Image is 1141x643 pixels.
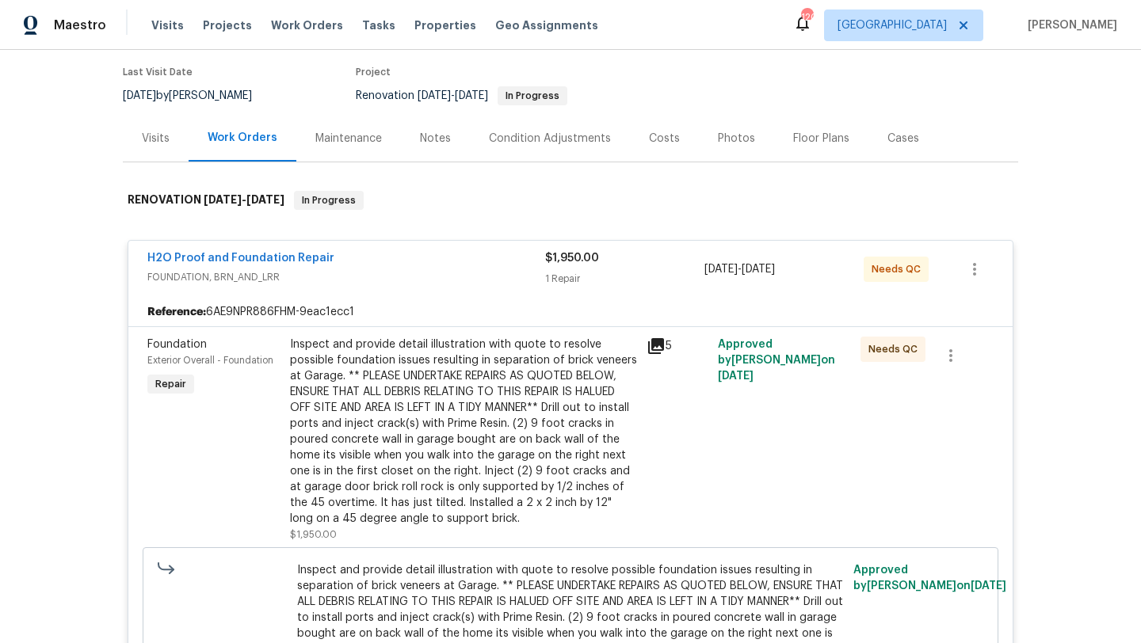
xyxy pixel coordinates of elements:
[147,304,206,320] b: Reference:
[545,253,599,264] span: $1,950.00
[872,261,927,277] span: Needs QC
[420,131,451,146] div: Notes
[418,90,451,101] span: [DATE]
[793,131,849,146] div: Floor Plans
[128,191,284,210] h6: RENOVATION
[971,580,1006,592] span: [DATE]
[647,337,708,356] div: 5
[315,131,382,146] div: Maintenance
[246,194,284,205] span: [DATE]
[204,194,242,205] span: [DATE]
[123,90,156,101] span: [DATE]
[489,131,611,146] div: Condition Adjustments
[499,91,566,101] span: In Progress
[356,67,391,77] span: Project
[123,67,193,77] span: Last Visit Date
[362,20,395,31] span: Tasks
[128,298,1013,326] div: 6AE9NPR886FHM-9eac1ecc1
[147,269,545,285] span: FOUNDATION, BRN_AND_LRR
[718,371,754,382] span: [DATE]
[123,86,271,105] div: by [PERSON_NAME]
[151,17,184,33] span: Visits
[356,90,567,101] span: Renovation
[290,337,637,527] div: Inspect and provide detail illustration with quote to resolve possible foundation issues resultin...
[455,90,488,101] span: [DATE]
[649,131,680,146] div: Costs
[208,130,277,146] div: Work Orders
[704,261,775,277] span: -
[147,356,273,365] span: Exterior Overall - Foundation
[54,17,106,33] span: Maestro
[414,17,476,33] span: Properties
[838,17,947,33] span: [GEOGRAPHIC_DATA]
[204,194,284,205] span: -
[149,376,193,392] span: Repair
[742,264,775,275] span: [DATE]
[147,339,207,350] span: Foundation
[868,341,924,357] span: Needs QC
[123,175,1018,226] div: RENOVATION [DATE]-[DATE]In Progress
[296,192,362,208] span: In Progress
[545,271,704,287] div: 1 Repair
[704,264,738,275] span: [DATE]
[271,17,343,33] span: Work Orders
[142,131,170,146] div: Visits
[718,131,755,146] div: Photos
[801,10,812,25] div: 120
[290,530,337,539] span: $1,950.00
[1021,17,1117,33] span: [PERSON_NAME]
[853,565,1006,592] span: Approved by [PERSON_NAME] on
[495,17,598,33] span: Geo Assignments
[887,131,919,146] div: Cases
[418,90,488,101] span: -
[147,253,334,264] a: H2O Proof and Foundation Repair
[718,339,835,382] span: Approved by [PERSON_NAME] on
[203,17,252,33] span: Projects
